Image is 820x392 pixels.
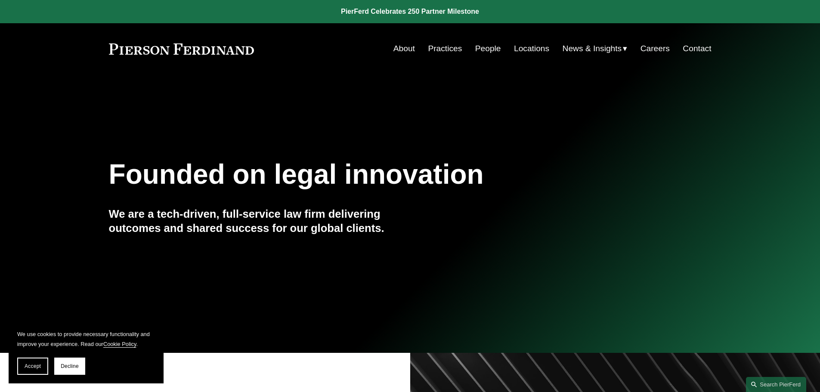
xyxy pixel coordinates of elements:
[54,358,85,375] button: Decline
[746,377,806,392] a: Search this site
[641,40,670,57] a: Careers
[428,40,462,57] a: Practices
[109,207,410,235] h4: We are a tech-driven, full-service law firm delivering outcomes and shared success for our global...
[563,40,628,57] a: folder dropdown
[25,363,41,369] span: Accept
[393,40,415,57] a: About
[109,159,611,190] h1: Founded on legal innovation
[103,341,136,347] a: Cookie Policy
[17,358,48,375] button: Accept
[683,40,711,57] a: Contact
[563,41,622,56] span: News & Insights
[17,329,155,349] p: We use cookies to provide necessary functionality and improve your experience. Read our .
[475,40,501,57] a: People
[61,363,79,369] span: Decline
[9,321,164,383] section: Cookie banner
[514,40,549,57] a: Locations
